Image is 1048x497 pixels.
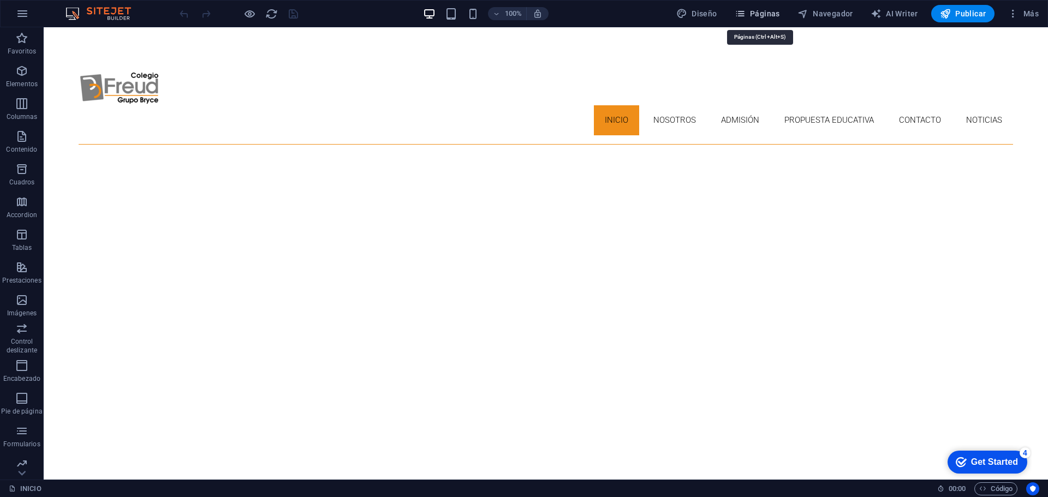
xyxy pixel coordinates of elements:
[676,8,717,19] span: Diseño
[7,211,37,219] p: Accordion
[1003,5,1043,22] button: Más
[866,5,922,22] button: AI Writer
[7,309,37,318] p: Imágenes
[1008,8,1039,19] span: Más
[9,178,35,187] p: Cuadros
[1026,482,1039,495] button: Usercentrics
[9,5,88,28] div: Get Started 4 items remaining, 20% complete
[32,12,79,22] div: Get Started
[2,276,41,285] p: Prestaciones
[6,80,38,88] p: Elementos
[6,145,37,154] p: Contenido
[979,482,1013,495] span: Código
[937,482,966,495] h6: Tiempo de la sesión
[730,5,784,22] button: Páginas
[265,7,278,20] button: reload
[12,243,32,252] p: Tablas
[504,7,522,20] h6: 100%
[931,5,995,22] button: Publicar
[735,8,780,19] span: Páginas
[81,2,92,13] div: 4
[871,8,918,19] span: AI Writer
[8,47,36,56] p: Favoritos
[956,484,958,493] span: :
[533,9,543,19] i: Al redimensionar, ajustar el nivel de zoom automáticamente para ajustarse al dispositivo elegido.
[7,112,38,121] p: Columnas
[488,7,527,20] button: 100%
[797,8,853,19] span: Navegador
[672,5,722,22] div: Diseño (Ctrl+Alt+Y)
[265,8,278,20] i: Volver a cargar página
[949,482,966,495] span: 00 00
[243,7,256,20] button: Haz clic para salir del modo de previsualización y seguir editando
[3,440,40,448] p: Formularios
[974,482,1017,495] button: Código
[940,8,986,19] span: Publicar
[9,482,41,495] a: Haz clic para cancelar la selección y doble clic para abrir páginas
[793,5,858,22] button: Navegador
[672,5,722,22] button: Diseño
[63,7,145,20] img: Editor Logo
[1,407,42,416] p: Pie de página
[3,374,40,383] p: Encabezado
